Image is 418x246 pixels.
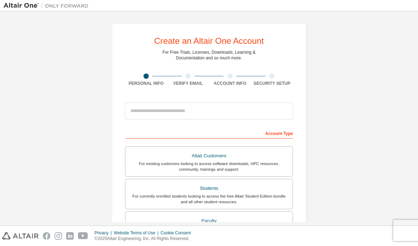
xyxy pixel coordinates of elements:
div: Faculty [130,216,288,226]
div: Security Setup [251,81,293,86]
img: Altair One [4,2,92,9]
div: For currently enrolled students looking to access the free Altair Student Edition bundle and all ... [130,193,288,205]
img: altair_logo.svg [2,232,39,240]
div: Students [130,183,288,193]
div: For Free Trials, Licenses, Downloads, Learning & Documentation and so much more. [163,49,256,61]
img: youtube.svg [78,232,88,240]
div: Privacy [95,230,114,236]
div: Website Terms of Use [114,230,160,236]
img: facebook.svg [43,232,50,240]
img: instagram.svg [55,232,62,240]
div: Create an Altair One Account [154,37,264,45]
img: linkedin.svg [66,232,74,240]
div: For existing customers looking to access software downloads, HPC resources, community, trainings ... [130,161,288,172]
div: Personal Info [125,81,167,86]
div: Altair Customers [130,151,288,161]
div: Account Type [125,127,293,139]
div: Verify Email [167,81,209,86]
div: Cookie Consent [160,230,195,236]
div: Account Info [209,81,251,86]
p: © 2025 Altair Engineering, Inc. All Rights Reserved. [95,236,195,242]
